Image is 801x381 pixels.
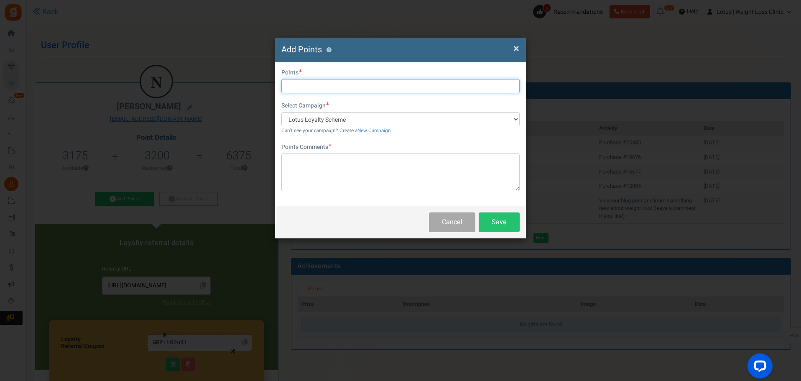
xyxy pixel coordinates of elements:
[429,212,475,232] button: Cancel
[281,127,391,134] small: Can't see your campaign? Create a
[326,47,332,53] button: ?
[281,143,332,151] label: Points Comments
[513,41,519,56] span: ×
[357,127,391,134] a: New Campaign
[281,43,322,56] span: Add Points
[281,69,302,77] label: Points
[479,212,520,232] button: Save
[281,102,329,110] label: Select Campaign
